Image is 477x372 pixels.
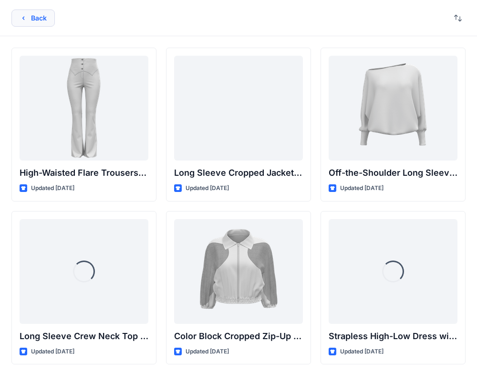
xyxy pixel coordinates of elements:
a: High-Waisted Flare Trousers with Button Detail [20,56,148,161]
p: Off-the-Shoulder Long Sleeve Top [329,166,457,180]
p: Updated [DATE] [186,347,229,357]
p: Updated [DATE] [31,347,74,357]
p: Long Sleeve Crew Neck Top with Asymmetrical Tie Detail [20,330,148,343]
p: Color Block Cropped Zip-Up Jacket with Sheer Sleeves [174,330,303,343]
a: Off-the-Shoulder Long Sleeve Top [329,56,457,161]
p: Updated [DATE] [340,347,384,357]
button: Back [11,10,55,27]
p: Long Sleeve Cropped Jacket with Mandarin Collar and Shoulder Detail [174,166,303,180]
p: High-Waisted Flare Trousers with Button Detail [20,166,148,180]
p: Updated [DATE] [186,183,229,193]
p: Strapless High-Low Dress with Side Bow Detail [329,330,457,343]
p: Updated [DATE] [340,183,384,193]
a: Color Block Cropped Zip-Up Jacket with Sheer Sleeves [174,219,303,324]
p: Updated [DATE] [31,183,74,193]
